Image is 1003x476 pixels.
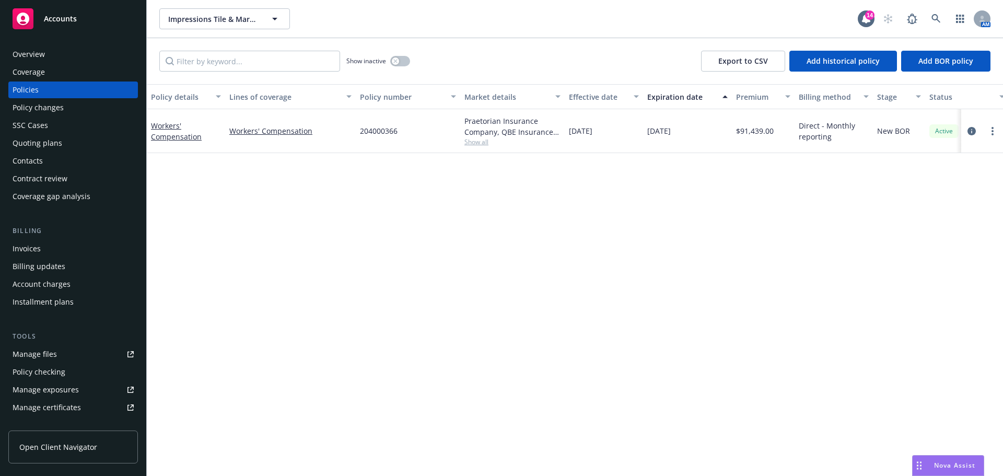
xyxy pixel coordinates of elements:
[8,4,138,33] a: Accounts
[8,82,138,98] a: Policies
[13,64,45,80] div: Coverage
[8,153,138,169] a: Contacts
[565,84,643,109] button: Effective date
[569,91,627,102] div: Effective date
[877,91,909,102] div: Stage
[44,15,77,23] span: Accounts
[8,99,138,116] a: Policy changes
[807,56,880,66] span: Add historical policy
[8,331,138,342] div: Tools
[8,117,138,134] a: SSC Cases
[13,153,43,169] div: Contacts
[13,276,71,293] div: Account charges
[799,91,857,102] div: Billing method
[464,91,549,102] div: Market details
[795,84,873,109] button: Billing method
[901,51,990,72] button: Add BOR policy
[151,121,202,142] a: Workers' Compensation
[13,99,64,116] div: Policy changes
[13,188,90,205] div: Coverage gap analysis
[13,399,81,416] div: Manage certificates
[965,125,978,137] a: circleInformation
[13,46,45,63] div: Overview
[159,51,340,72] input: Filter by keyword...
[918,56,973,66] span: Add BOR policy
[912,455,984,476] button: Nova Assist
[8,135,138,152] a: Quoting plans
[913,456,926,475] div: Drag to move
[225,84,356,109] button: Lines of coverage
[8,170,138,187] a: Contract review
[643,84,732,109] button: Expiration date
[647,91,716,102] div: Expiration date
[8,399,138,416] a: Manage certificates
[8,381,138,398] a: Manage exposures
[986,125,999,137] a: more
[229,91,340,102] div: Lines of coverage
[13,381,79,398] div: Manage exposures
[147,84,225,109] button: Policy details
[732,84,795,109] button: Premium
[799,120,869,142] span: Direct - Monthly reporting
[229,125,352,136] a: Workers' Compensation
[13,240,41,257] div: Invoices
[8,417,138,434] a: Manage claims
[877,125,910,136] span: New BOR
[926,8,947,29] a: Search
[13,117,48,134] div: SSC Cases
[934,461,975,470] span: Nova Assist
[934,126,954,136] span: Active
[464,115,561,137] div: Praetorian Insurance Company, QBE Insurance Group, Foresight Insurance
[13,364,65,380] div: Policy checking
[13,346,57,363] div: Manage files
[8,364,138,380] a: Policy checking
[8,226,138,236] div: Billing
[701,51,785,72] button: Export to CSV
[356,84,460,109] button: Policy number
[873,84,925,109] button: Stage
[950,8,971,29] a: Switch app
[13,417,65,434] div: Manage claims
[736,91,779,102] div: Premium
[8,276,138,293] a: Account charges
[865,10,874,20] div: 14
[647,125,671,136] span: [DATE]
[360,91,445,102] div: Policy number
[8,346,138,363] a: Manage files
[718,56,768,66] span: Export to CSV
[168,14,259,25] span: Impressions Tile & Marble LLC
[460,84,565,109] button: Market details
[346,56,386,65] span: Show inactive
[929,91,993,102] div: Status
[8,188,138,205] a: Coverage gap analysis
[13,170,67,187] div: Contract review
[569,125,592,136] span: [DATE]
[902,8,923,29] a: Report a Bug
[8,240,138,257] a: Invoices
[736,125,774,136] span: $91,439.00
[464,137,561,146] span: Show all
[13,82,39,98] div: Policies
[13,258,65,275] div: Billing updates
[360,125,398,136] span: 204000366
[878,8,899,29] a: Start snowing
[8,46,138,63] a: Overview
[19,442,97,452] span: Open Client Navigator
[151,91,209,102] div: Policy details
[159,8,290,29] button: Impressions Tile & Marble LLC
[789,51,897,72] button: Add historical policy
[8,64,138,80] a: Coverage
[8,258,138,275] a: Billing updates
[8,294,138,310] a: Installment plans
[13,135,62,152] div: Quoting plans
[13,294,74,310] div: Installment plans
